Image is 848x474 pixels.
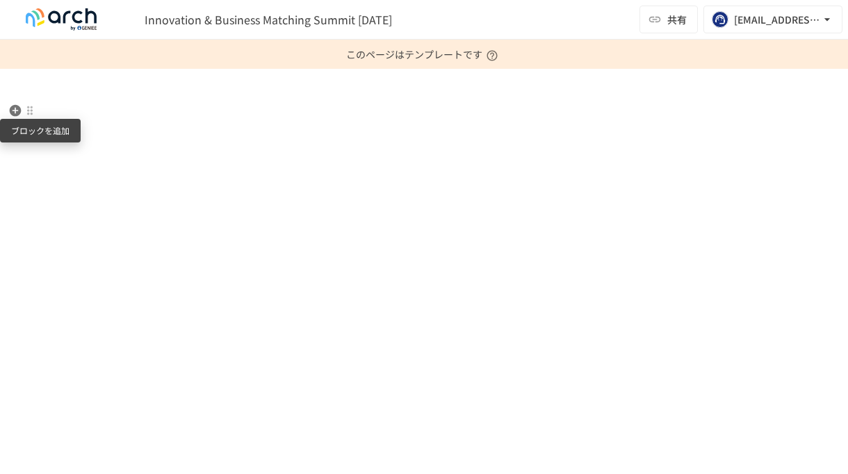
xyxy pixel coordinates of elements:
p: このページはテンプレートです [346,40,502,69]
img: logo-default@2x-9cf2c760.svg [17,8,106,31]
button: 共有 [639,6,698,33]
span: Innovation & Business Matching Summit [DATE] [145,11,392,28]
button: [EMAIL_ADDRESS][DOMAIN_NAME] [703,6,842,33]
div: [EMAIL_ADDRESS][DOMAIN_NAME] [734,11,820,28]
span: 共有 [667,12,687,27]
